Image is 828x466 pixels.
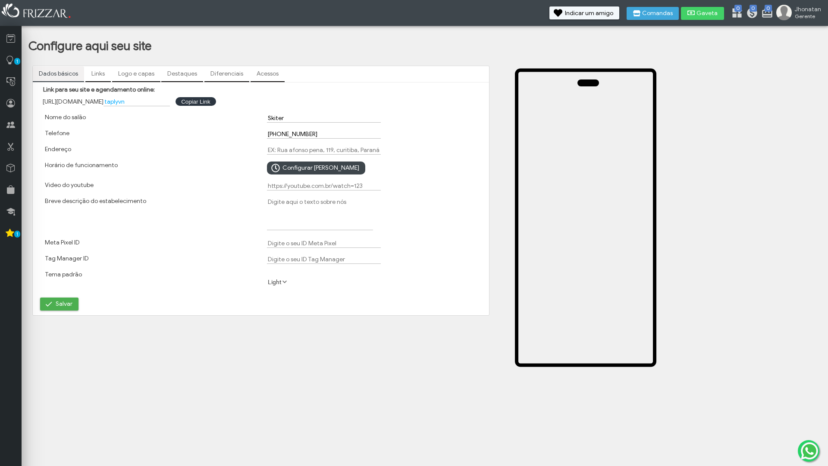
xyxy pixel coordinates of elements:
[267,114,381,123] input: Digite aqui o nome do salão
[45,162,118,169] label: Horário de funcionamento
[549,6,619,19] button: Indicar um amigo
[799,441,820,461] img: whatsapp.png
[28,38,825,54] h1: Configure aqui seu site
[267,130,381,139] input: Digite aqui o telefone
[267,239,381,248] input: Digite o seu ID Meta Pixel
[795,13,821,19] span: Gerente
[282,162,359,174] span: Configurar [PERSON_NAME]
[161,67,203,81] a: Destaques
[565,10,613,16] span: Indicar um amigo
[56,298,72,311] span: Salvar
[696,10,718,16] span: Gaveta
[204,67,249,81] a: Diferenciais
[45,114,86,121] label: Nome do salão
[45,197,146,205] label: Breve descrição do estabelecimento
[176,97,216,106] button: Copiar Link
[765,5,772,12] span: 0
[33,67,84,81] a: Dados básicos
[776,5,824,22] a: Jhonatan Gerente
[267,278,291,286] label: Light
[45,271,82,278] label: Tema padrão
[267,181,381,190] input: https://youtube.com.br/watch=123
[267,162,365,174] button: Configurar [PERSON_NAME]
[45,181,94,189] label: Video do youtube
[40,298,78,311] button: Salvar
[795,6,821,13] span: Jhonatan
[43,98,103,105] span: [URL][DOMAIN_NAME]
[43,86,155,93] label: Link para seu site e agendamento online:
[45,239,80,246] label: Meta Pixel ID
[45,146,71,153] label: Endereço
[267,255,381,264] input: Digite o seu ID Tag Manager
[642,10,673,16] span: Comandas
[14,231,20,238] span: 1
[761,7,770,21] a: 0
[45,255,89,262] label: Tag Manager ID
[251,67,285,81] a: Acessos
[112,67,160,81] a: Logo e capas
[85,67,111,81] a: Links
[627,7,679,20] button: Comandas
[103,97,170,106] input: meusalao
[681,7,724,20] button: Gaveta
[45,130,69,137] label: Telefone
[267,146,381,155] input: EX: Rua afonso pena, 119, curitiba, Paraná
[746,7,755,21] a: 0
[750,5,757,12] span: 0
[14,58,20,65] span: 1
[734,5,742,12] span: 0
[731,7,740,21] a: 0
